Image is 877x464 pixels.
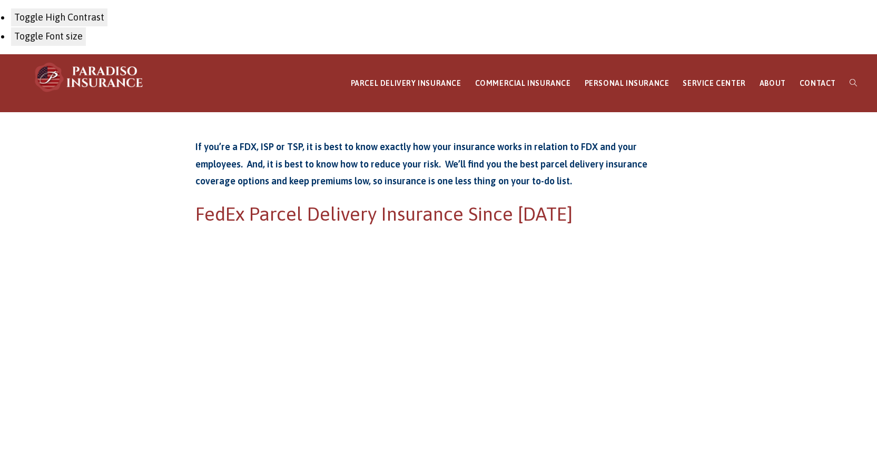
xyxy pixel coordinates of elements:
button: Toggle Font size [11,27,86,46]
a: CONTACT [793,54,843,113]
span: ABOUT [760,79,786,87]
span: CONTACT [800,79,836,87]
span: Toggle Font size [14,31,83,42]
strong: If you’re a FDX, ISP or TSP, it is best to know exactly how your insurance works in relation to F... [195,141,647,186]
span: COMMERCIAL INSURANCE [475,79,571,87]
a: PERSONAL INSURANCE [578,54,676,113]
span: PARCEL DELIVERY INSURANCE [351,79,461,87]
a: ABOUT [753,54,793,113]
img: Paradiso Insurance [32,62,147,93]
a: PARCEL DELIVERY INSURANCE [344,54,468,113]
a: SERVICE CENTER [676,54,752,113]
span: PERSONAL INSURANCE [585,79,669,87]
button: Toggle High Contrast [11,8,108,27]
span: Toggle High Contrast [14,12,104,23]
span: FedEx Parcel Delivery Insurance Since [DATE] [195,203,573,225]
a: COMMERCIAL INSURANCE [468,54,578,113]
span: SERVICE CENTER [683,79,745,87]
